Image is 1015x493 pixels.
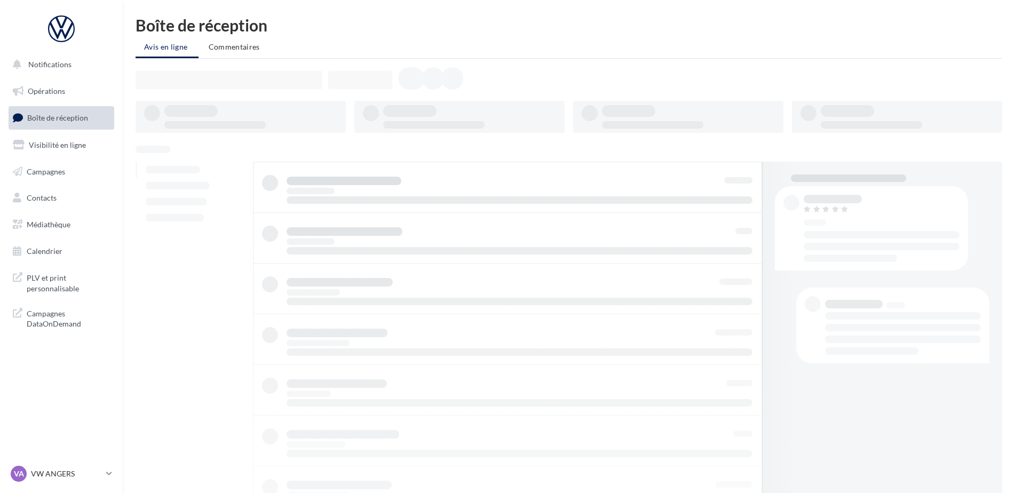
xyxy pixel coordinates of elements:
span: Contacts [27,193,57,202]
a: Médiathèque [6,213,116,236]
a: Campagnes DataOnDemand [6,302,116,333]
span: Visibilité en ligne [29,140,86,149]
button: Notifications [6,53,112,76]
span: Commentaires [209,42,260,51]
span: Médiathèque [27,220,70,229]
a: Visibilité en ligne [6,134,116,156]
span: Calendrier [27,246,62,256]
span: Opérations [28,86,65,96]
span: Campagnes DataOnDemand [27,306,110,329]
a: Campagnes [6,161,116,183]
a: VA VW ANGERS [9,464,114,484]
div: Boîte de réception [136,17,1002,33]
a: Boîte de réception [6,106,116,129]
p: VW ANGERS [31,468,102,479]
span: Campagnes [27,166,65,176]
span: Boîte de réception [27,113,88,122]
span: VA [14,468,24,479]
a: Contacts [6,187,116,209]
span: Notifications [28,60,72,69]
a: Opérations [6,80,116,102]
a: PLV et print personnalisable [6,266,116,298]
span: PLV et print personnalisable [27,271,110,293]
a: Calendrier [6,240,116,263]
